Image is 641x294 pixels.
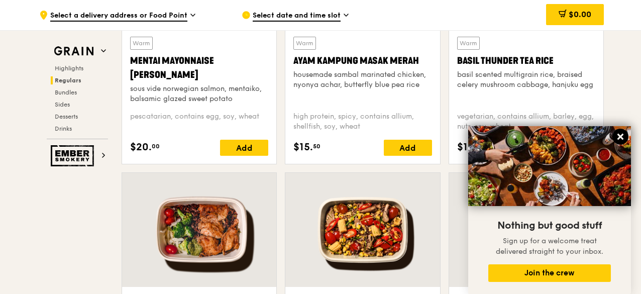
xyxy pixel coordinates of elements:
span: Bundles [55,89,77,96]
span: Select date and time slot [253,11,341,22]
span: Desserts [55,113,78,120]
span: Drinks [55,125,72,132]
div: Add [384,140,432,156]
span: $14. [457,140,477,155]
div: pescatarian, contains egg, soy, wheat [130,112,268,132]
span: Highlights [55,65,83,72]
span: 00 [152,142,160,150]
div: Basil Thunder Tea Rice [457,54,595,68]
img: Grain web logo [51,42,97,60]
span: Sides [55,101,70,108]
button: Join the crew [488,264,611,282]
span: $0.00 [569,10,591,19]
div: Warm [457,37,480,50]
div: Ayam Kampung Masak Merah [293,54,432,68]
span: $15. [293,140,313,155]
span: Sign up for a welcome treat delivered straight to your inbox. [496,237,603,256]
div: housemade sambal marinated chicken, nyonya achar, butterfly blue pea rice [293,70,432,90]
div: Warm [130,37,153,50]
span: Regulars [55,77,81,84]
span: 50 [313,142,320,150]
button: Close [612,129,628,145]
img: Ember Smokery web logo [51,145,97,166]
span: Nothing but good stuff [497,220,602,232]
img: DSC07876-Edit02-Large.jpeg [468,126,631,206]
div: sous vide norwegian salmon, mentaiko, balsamic glazed sweet potato [130,84,268,104]
div: vegetarian, contains allium, barley, egg, nuts, soy, wheat [457,112,595,132]
div: Mentai Mayonnaise [PERSON_NAME] [130,54,268,82]
div: basil scented multigrain rice, braised celery mushroom cabbage, hanjuku egg [457,70,595,90]
div: Add [220,140,268,156]
span: Select a delivery address or Food Point [50,11,187,22]
span: $20. [130,140,152,155]
div: high protein, spicy, contains allium, shellfish, soy, wheat [293,112,432,132]
div: Warm [293,37,316,50]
